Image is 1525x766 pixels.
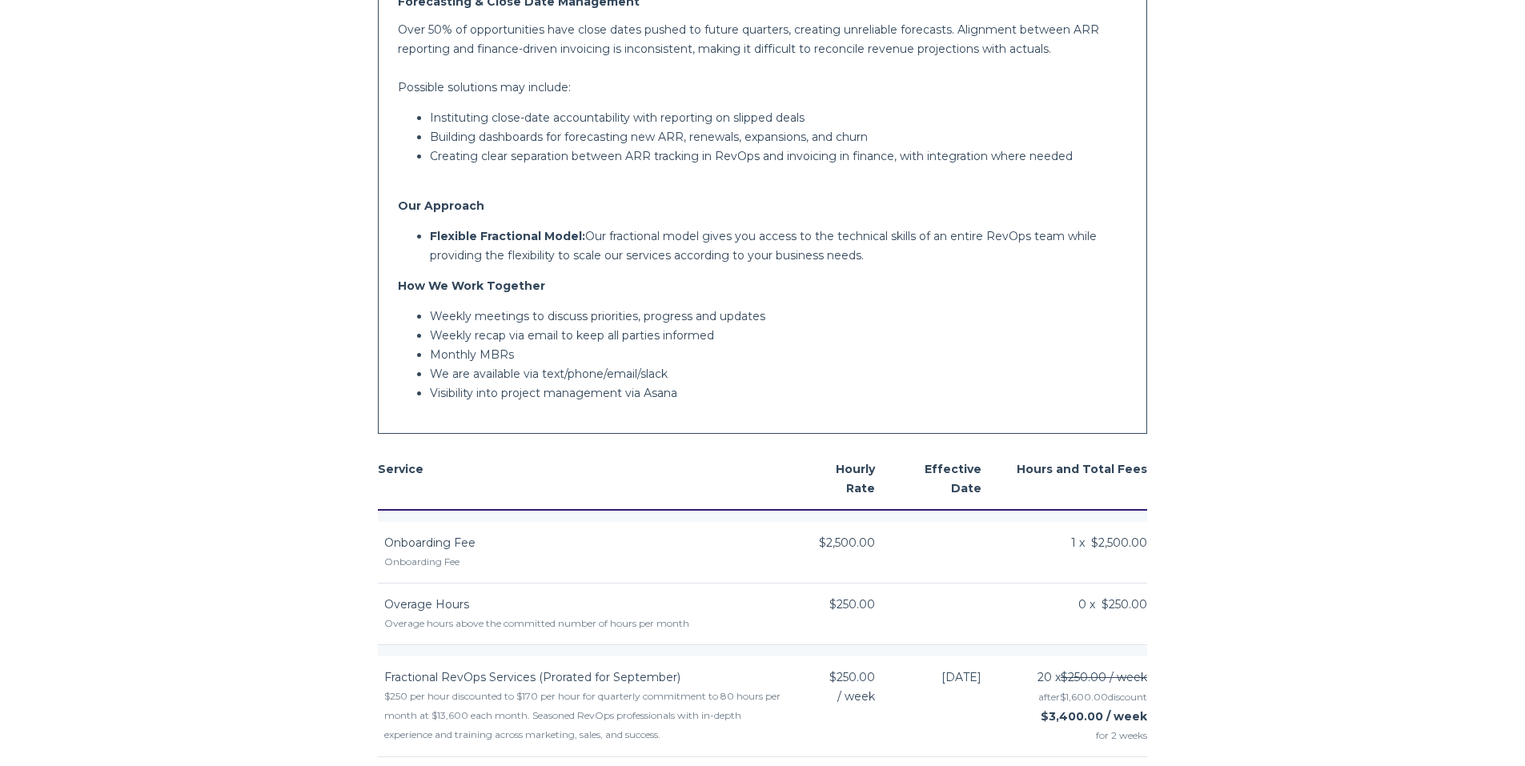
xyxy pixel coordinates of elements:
[1038,691,1147,703] span: after discount
[819,533,875,552] span: $2,500.00
[384,597,469,612] span: Overage Hours
[1001,448,1147,510] th: Hours and Total Fees
[384,535,476,550] span: Onboarding Fee
[1071,533,1147,552] span: 1 x $2,500.00
[430,383,1127,403] p: Visibility into project management via Asana
[894,448,1001,510] th: Effective Date
[384,687,789,744] div: $250 per hour discounted to $170 per hour for quarterly commitment to 80 hours per month at $13,6...
[430,127,1127,146] p: Building dashboards for forecasting new ARR, renewals, expansions, and churn
[1078,595,1147,614] span: 0 x $250.00
[430,326,1127,345] p: Weekly recap via email to keep all parties informed
[430,146,1127,166] p: Creating clear separation between ARR tracking in RevOps and invoicing in finance, with integrati...
[430,108,1127,127] p: Instituting close-date accountability with reporting on slipped deals
[430,229,585,243] strong: Flexible Fractional Model:
[430,345,1127,364] p: Monthly MBRs
[1041,709,1147,724] strong: $3,400.00 / week
[430,307,1127,326] p: Weekly meetings to discuss priorities, progress and updates
[829,668,875,687] span: $250.00
[894,656,1001,757] td: [DATE]
[384,670,680,684] span: Fractional RevOps Services (Prorated for September)
[1037,668,1147,687] span: 20 x
[837,687,875,706] span: / week
[384,552,789,571] div: Onboarding Fee
[398,279,545,293] strong: How We Work Together
[1001,726,1147,745] span: for 2 weeks
[789,448,895,510] th: Hourly Rate
[398,20,1127,58] p: Over 50% of opportunities have close dates pushed to future quarters, creating unreliable forecas...
[430,227,1127,265] p: Our fractional model gives you access to the technical skills of an entire RevOps team while prov...
[1060,691,1108,703] span: $1,600.00
[384,614,789,633] div: Overage hours above the committed number of hours per month
[829,595,875,614] span: $250.00
[398,78,1127,97] p: Possible solutions may include:
[430,364,1127,383] p: We are available via text/phone/email/slack
[1061,670,1147,684] s: $250.00 / week
[398,199,484,213] strong: Our Approach
[378,448,789,510] th: Service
